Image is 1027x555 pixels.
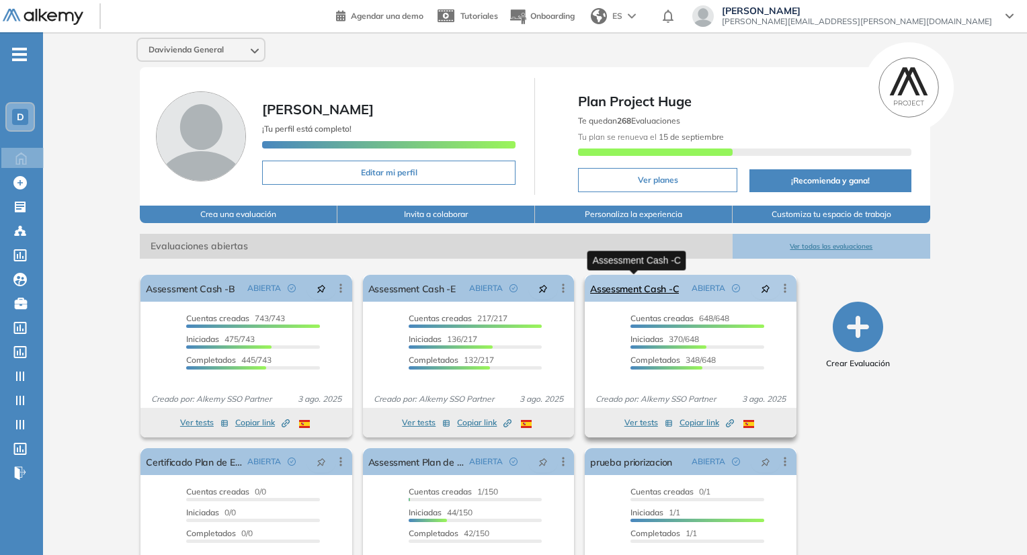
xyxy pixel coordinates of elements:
span: ABIERTA [247,456,281,468]
span: Cuentas creadas [409,313,472,323]
img: Logo [3,9,83,26]
button: Copiar link [457,415,511,431]
span: Cuentas creadas [630,313,694,323]
span: 44/150 [409,507,473,517]
span: Creado por: Alkemy SSO Partner [590,393,721,405]
span: 743/743 [186,313,285,323]
button: Editar mi perfil [262,161,516,185]
span: Iniciadas [186,507,219,517]
span: Iniciadas [409,507,442,517]
span: Iniciadas [630,507,663,517]
div: Assessment Cash -C [587,251,686,270]
span: 3 ago. 2025 [514,393,569,405]
span: D [17,112,24,122]
button: Crea una evaluación [140,206,337,223]
a: Assessment Cash -C [590,275,679,302]
span: [PERSON_NAME][EMAIL_ADDRESS][PERSON_NAME][DOMAIN_NAME] [722,16,992,27]
span: 0/0 [186,528,253,538]
a: prueba priorizacion [590,448,672,475]
button: Ver todas las evaluaciones [733,234,930,259]
span: Iniciadas [186,334,219,344]
img: Foto de perfil [156,91,246,181]
span: 370/648 [630,334,699,344]
img: arrow [628,13,636,19]
span: [PERSON_NAME] [722,5,992,16]
span: Cuentas creadas [186,486,249,497]
span: 3 ago. 2025 [292,393,347,405]
span: Tutoriales [460,11,498,21]
span: 1/1 [630,528,697,538]
span: check-circle [288,458,296,466]
span: ¡Tu perfil está completo! [262,124,352,134]
a: Agendar una demo [336,7,423,23]
button: pushpin [528,277,558,299]
button: Ver planes [578,168,737,192]
span: check-circle [288,284,296,292]
span: pushpin [317,456,326,467]
button: Ver tests [402,415,450,431]
button: Copiar link [235,415,290,431]
button: Ver tests [180,415,229,431]
span: Iniciadas [630,334,663,344]
span: check-circle [509,458,518,466]
span: Completados [630,355,680,365]
i: - [12,53,27,56]
span: pushpin [761,456,770,467]
button: Onboarding [509,2,575,31]
span: 445/743 [186,355,272,365]
button: Personaliza la experiencia [535,206,733,223]
span: Cuentas creadas [630,486,694,497]
span: Copiar link [680,417,734,429]
span: ABIERTA [247,282,281,294]
span: Davivienda General [149,44,224,55]
span: 648/648 [630,313,729,323]
a: Certificado Plan de Evolución Profesional [146,448,241,475]
button: Crear Evaluación [826,302,890,370]
span: ABIERTA [469,456,503,468]
span: 1/1 [630,507,680,517]
span: 3 ago. 2025 [737,393,791,405]
span: Agendar una demo [351,11,423,21]
span: ABIERTA [469,282,503,294]
b: 268 [617,116,631,126]
span: Iniciadas [409,334,442,344]
button: ¡Recomienda y gana! [749,169,911,192]
button: pushpin [751,277,780,299]
span: Creado por: Alkemy SSO Partner [146,393,277,405]
span: Creado por: Alkemy SSO Partner [368,393,499,405]
span: 348/648 [630,355,716,365]
span: Tu plan se renueva el [578,132,724,142]
span: pushpin [538,456,548,467]
span: check-circle [732,458,740,466]
img: ESP [521,420,532,428]
span: Plan Project Huge [578,91,911,112]
span: [PERSON_NAME] [262,101,374,118]
span: Cuentas creadas [409,486,472,497]
span: 0/0 [186,507,236,517]
span: 475/743 [186,334,255,344]
b: 15 de septiembre [657,132,724,142]
span: Completados [409,355,458,365]
span: Crear Evaluación [826,357,890,370]
span: 217/217 [409,313,507,323]
span: pushpin [317,283,326,294]
img: world [591,8,607,24]
span: ES [612,10,622,22]
span: check-circle [509,284,518,292]
img: ESP [743,420,754,428]
a: Assessment Plan de Evolución Profesional [368,448,464,475]
span: 132/217 [409,355,494,365]
span: Te quedan Evaluaciones [578,116,680,126]
span: Completados [186,528,236,538]
button: Ver tests [624,415,673,431]
button: Copiar link [680,415,734,431]
span: 1/150 [409,486,498,497]
span: Completados [630,528,680,538]
span: 136/217 [409,334,477,344]
button: Invita a colaborar [337,206,535,223]
span: Cuentas creadas [186,313,249,323]
span: ABIERTA [692,282,725,294]
span: Onboarding [530,11,575,21]
a: Assessment Cash -B [146,275,235,302]
span: Copiar link [235,417,290,429]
